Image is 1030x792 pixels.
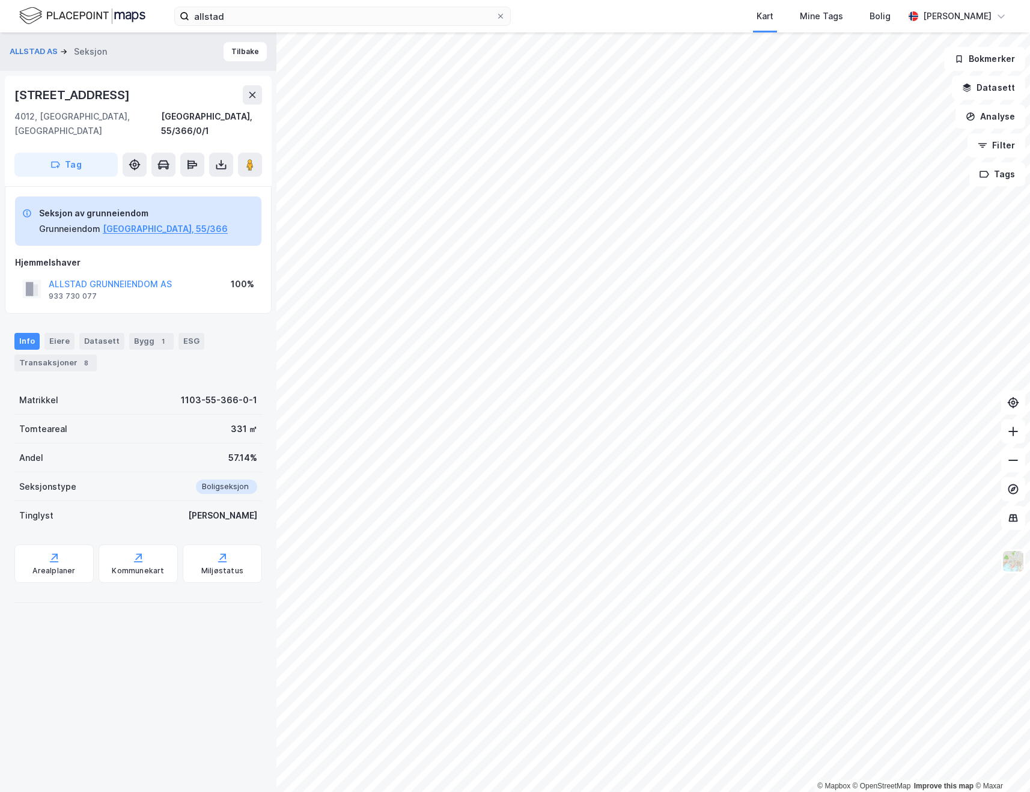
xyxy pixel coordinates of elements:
[970,734,1030,792] iframe: Chat Widget
[181,393,257,407] div: 1103-55-366-0-1
[969,162,1025,186] button: Tags
[968,133,1025,157] button: Filter
[39,222,100,236] div: Grunneiendom
[10,46,60,58] button: ALLSTAD AS
[19,5,145,26] img: logo.f888ab2527a4732fd821a326f86c7f29.svg
[201,566,243,576] div: Miljøstatus
[870,9,891,23] div: Bolig
[14,109,161,138] div: 4012, [GEOGRAPHIC_DATA], [GEOGRAPHIC_DATA]
[32,566,75,576] div: Arealplaner
[757,9,773,23] div: Kart
[178,333,204,350] div: ESG
[189,7,496,25] input: Søk på adresse, matrikkel, gårdeiere, leietakere eller personer
[79,333,124,350] div: Datasett
[231,422,257,436] div: 331 ㎡
[853,782,911,790] a: OpenStreetMap
[800,9,843,23] div: Mine Tags
[161,109,262,138] div: [GEOGRAPHIC_DATA], 55/366/0/1
[19,508,53,523] div: Tinglyst
[1002,550,1025,573] img: Z
[14,355,97,371] div: Transaksjoner
[157,335,169,347] div: 1
[80,357,92,369] div: 8
[19,451,43,465] div: Andel
[112,566,164,576] div: Kommunekart
[44,333,75,350] div: Eiere
[231,277,254,291] div: 100%
[103,222,228,236] button: [GEOGRAPHIC_DATA], 55/366
[19,393,58,407] div: Matrikkel
[15,255,261,270] div: Hjemmelshaver
[39,206,228,221] div: Seksjon av grunneiendom
[74,44,107,59] div: Seksjon
[914,782,974,790] a: Improve this map
[952,76,1025,100] button: Datasett
[817,782,850,790] a: Mapbox
[944,47,1025,71] button: Bokmerker
[970,734,1030,792] div: Kontrollprogram for chat
[224,42,267,61] button: Tilbake
[49,291,97,301] div: 933 730 077
[188,508,257,523] div: [PERSON_NAME]
[129,333,174,350] div: Bygg
[14,333,40,350] div: Info
[14,85,132,105] div: [STREET_ADDRESS]
[923,9,992,23] div: [PERSON_NAME]
[14,153,118,177] button: Tag
[19,480,76,494] div: Seksjonstype
[228,451,257,465] div: 57.14%
[955,105,1025,129] button: Analyse
[19,422,67,436] div: Tomteareal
